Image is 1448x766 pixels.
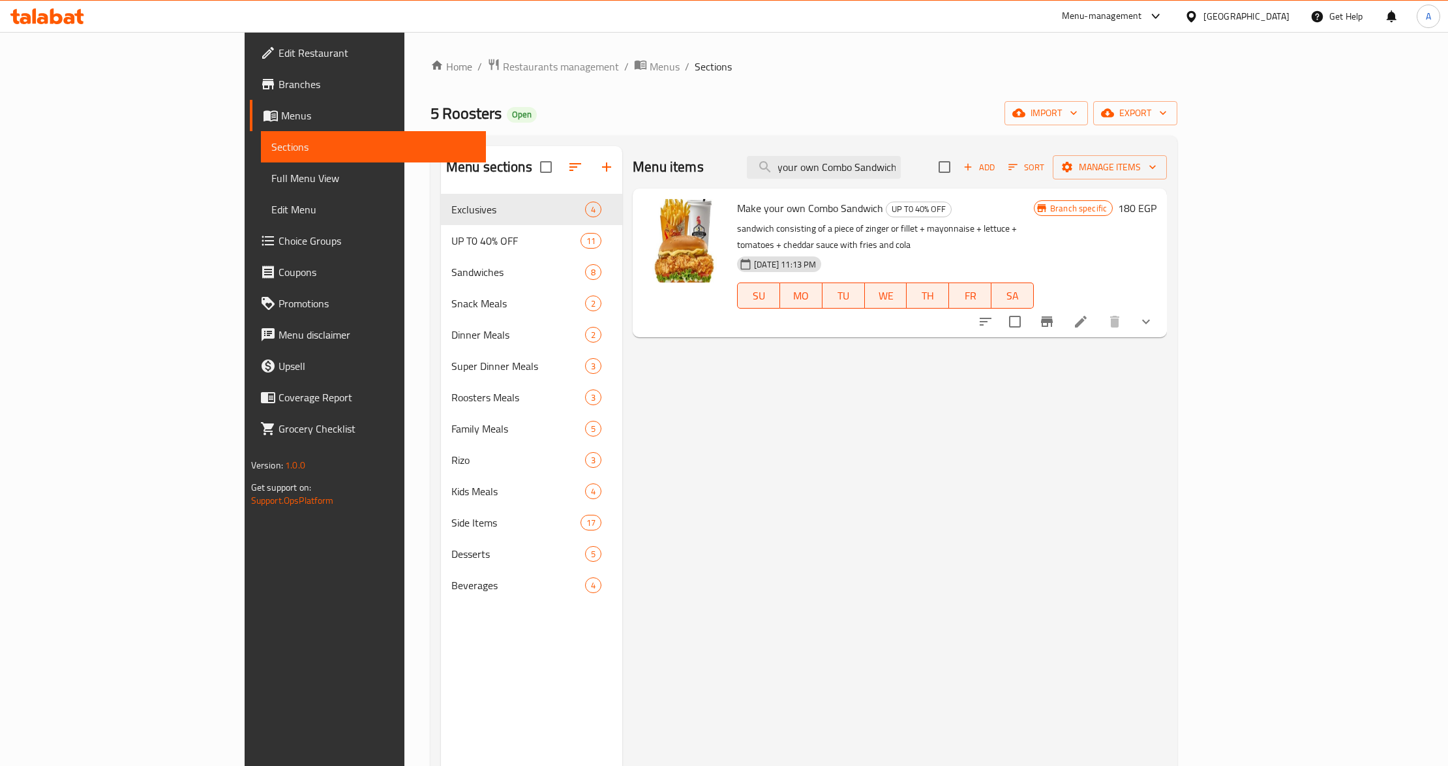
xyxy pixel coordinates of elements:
[634,58,680,75] a: Menus
[954,286,986,305] span: FR
[1104,105,1167,121] span: export
[451,483,585,499] span: Kids Meals
[586,391,601,404] span: 3
[585,546,601,562] div: items
[271,202,476,217] span: Edit Menu
[279,233,476,249] span: Choice Groups
[695,59,732,74] span: Sections
[586,266,601,279] span: 8
[451,390,585,405] div: Roosters Meals
[958,157,1000,177] button: Add
[441,444,622,476] div: Rizo3
[1426,9,1431,23] span: A
[451,577,585,593] span: Beverages
[624,59,629,74] li: /
[585,296,601,311] div: items
[581,517,601,529] span: 17
[743,286,775,305] span: SU
[441,225,622,256] div: UP T0 40% OFF11
[285,457,305,474] span: 1.0.0
[507,109,537,120] span: Open
[451,515,581,530] span: Side Items
[907,283,949,309] button: TH
[250,69,487,100] a: Branches
[581,515,601,530] div: items
[441,538,622,570] div: Desserts5
[441,194,622,225] div: Exclusives4
[250,382,487,413] a: Coverage Report
[585,202,601,217] div: items
[451,421,585,437] span: Family Meals
[650,59,680,74] span: Menus
[271,139,476,155] span: Sections
[747,156,901,179] input: search
[279,264,476,280] span: Coupons
[1005,157,1048,177] button: Sort
[581,235,601,247] span: 11
[586,454,601,467] span: 3
[586,423,601,435] span: 5
[441,319,622,350] div: Dinner Meals2
[828,286,860,305] span: TU
[279,296,476,311] span: Promotions
[785,286,817,305] span: MO
[251,479,311,496] span: Get support on:
[886,202,952,217] div: UP T0 40% OFF
[643,199,727,283] img: Make your own Combo Sandwich
[749,258,821,271] span: [DATE] 11:13 PM
[250,319,487,350] a: Menu disclaimer
[1062,8,1142,24] div: Menu-management
[1031,306,1063,337] button: Branch-specific-item
[585,483,601,499] div: items
[251,457,283,474] span: Version:
[250,37,487,69] a: Edit Restaurant
[441,189,622,606] nav: Menu sections
[503,59,619,74] span: Restaurants management
[1053,155,1167,179] button: Manage items
[585,390,601,405] div: items
[250,225,487,256] a: Choice Groups
[261,194,487,225] a: Edit Menu
[250,100,487,131] a: Menus
[532,153,560,181] span: Select all sections
[451,296,585,311] span: Snack Meals
[441,476,622,507] div: Kids Meals4
[585,327,601,343] div: items
[586,329,601,341] span: 2
[1008,160,1044,175] span: Sort
[279,45,476,61] span: Edit Restaurant
[441,413,622,444] div: Family Meals5
[261,162,487,194] a: Full Menu View
[251,492,334,509] a: Support.OpsPlatform
[685,59,689,74] li: /
[279,327,476,343] span: Menu disclaimer
[487,58,619,75] a: Restaurants management
[451,358,585,374] div: Super Dinner Meals
[958,157,1000,177] span: Add item
[451,327,585,343] span: Dinner Meals
[961,160,997,175] span: Add
[581,233,601,249] div: items
[586,485,601,498] span: 4
[441,570,622,601] div: Beverages4
[991,283,1034,309] button: SA
[451,546,585,562] span: Desserts
[585,577,601,593] div: items
[279,390,476,405] span: Coverage Report
[585,452,601,468] div: items
[586,579,601,592] span: 4
[1118,199,1156,217] h6: 180 EGP
[261,131,487,162] a: Sections
[250,413,487,444] a: Grocery Checklist
[271,170,476,186] span: Full Menu View
[886,202,951,217] span: UP T0 40% OFF
[451,202,585,217] div: Exclusives
[585,358,601,374] div: items
[586,204,601,216] span: 4
[446,157,532,177] h2: Menu sections
[586,548,601,560] span: 5
[1138,314,1154,329] svg: Show Choices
